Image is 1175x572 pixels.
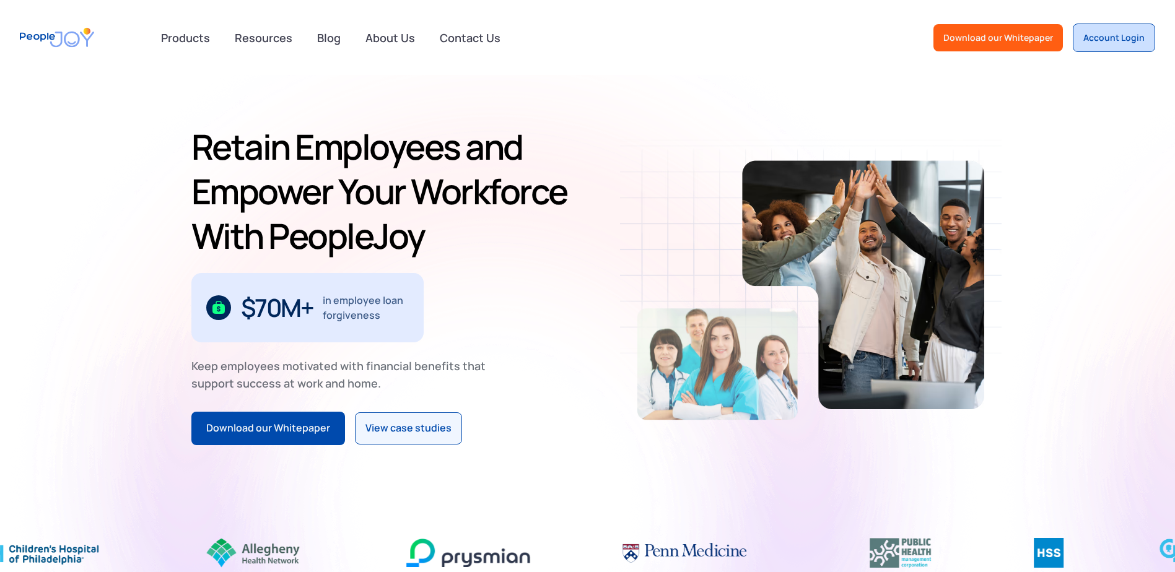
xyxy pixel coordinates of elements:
a: Blog [310,24,348,51]
h1: Retain Employees and Empower Your Workforce With PeopleJoy [191,124,583,258]
img: Retain-Employees-PeopleJoy [742,160,984,409]
a: home [20,20,94,55]
a: Contact Us [432,24,508,51]
a: About Us [358,24,422,51]
div: in employee loan forgiveness [323,293,409,323]
img: Retain-Employees-PeopleJoy [637,308,798,420]
div: $70M+ [241,298,313,318]
div: Keep employees motivated with financial benefits that support success at work and home. [191,357,496,392]
div: 1 / 3 [191,273,424,342]
a: Account Login [1073,24,1155,52]
div: Products [154,25,217,50]
div: Download our Whitepaper [943,32,1053,44]
a: Download our Whitepaper [191,412,345,445]
a: Resources [227,24,300,51]
a: Download our Whitepaper [933,24,1063,51]
div: Account Login [1083,32,1145,44]
div: View case studies [365,420,452,436]
div: Download our Whitepaper [206,420,330,436]
a: View case studies [355,412,462,444]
